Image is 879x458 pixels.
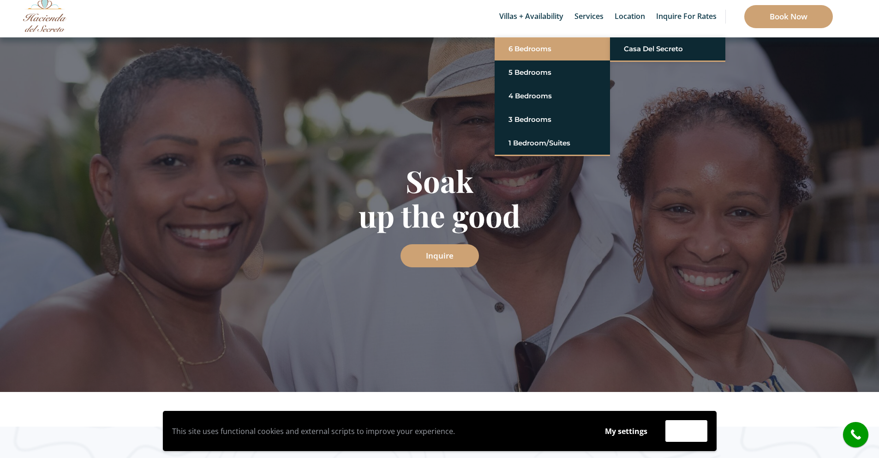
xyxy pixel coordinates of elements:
[596,421,656,442] button: My settings
[172,424,587,438] p: This site uses functional cookies and external scripts to improve your experience.
[624,41,712,57] a: Casa del Secreto
[508,64,596,81] a: 5 Bedrooms
[508,135,596,151] a: 1 Bedroom/Suites
[843,422,868,447] a: call
[744,5,833,28] a: Book Now
[508,88,596,104] a: 4 Bedrooms
[401,244,479,267] a: Inquire
[508,111,596,128] a: 3 Bedrooms
[845,424,866,445] i: call
[665,420,707,442] button: Accept
[508,41,596,57] a: 6 Bedrooms
[170,163,710,233] h1: Soak up the good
